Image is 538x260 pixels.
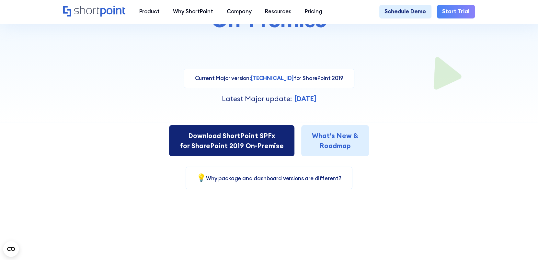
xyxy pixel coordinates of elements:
p: Latest Major update: [222,94,292,104]
a: Start Trial [437,5,475,18]
span: [TECHNICAL_ID] [251,75,294,81]
div: Why ShortPoint [173,7,213,16]
span: On-Premise [211,8,327,31]
a: Download ShortPoint SPFxfor SharePoint 2019 On-Premise [169,125,294,156]
p: Current Major version: for SharePoint 2019 [195,74,343,82]
div: Company [227,7,252,16]
iframe: Chat Widget [506,229,538,260]
div: Resources [265,7,291,16]
button: Open CMP widget [3,241,19,257]
strong: [DATE] [294,94,316,103]
a: What’s New &Roadmap [301,125,369,156]
a: Schedule Demo [379,5,431,18]
a: Resources [258,5,298,18]
a: 💡Why package and dashboard versions are different? [197,175,341,182]
a: Company [220,5,258,18]
a: Why ShortPoint [166,5,220,18]
span: 💡 [197,173,206,182]
div: Pricing [305,7,322,16]
a: Home [63,6,126,18]
a: Pricing [298,5,329,18]
a: Product [132,5,166,18]
div: Product [139,7,160,16]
